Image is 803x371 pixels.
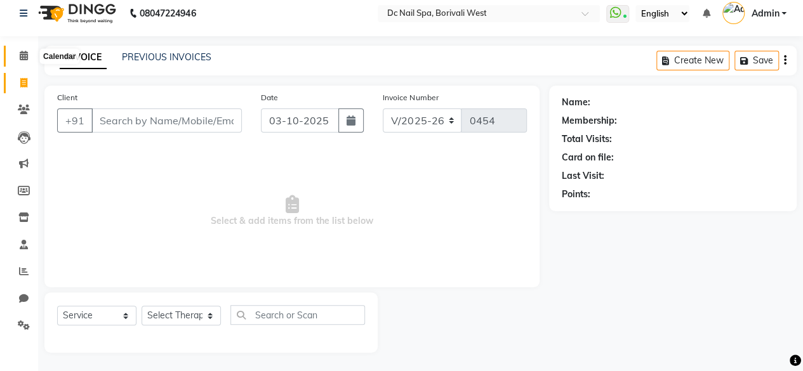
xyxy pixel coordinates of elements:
div: Card on file: [562,151,614,164]
div: Calendar [40,49,79,64]
div: Total Visits: [562,133,612,146]
button: Create New [656,51,729,70]
span: Select & add items from the list below [57,148,527,275]
button: +91 [57,108,93,133]
div: Membership: [562,114,617,127]
div: Points: [562,188,590,201]
img: Admin [722,2,745,24]
button: Save [734,51,779,70]
input: Search or Scan [230,305,365,325]
input: Search by Name/Mobile/Email/Code [91,108,242,133]
div: Name: [562,96,590,109]
label: Date [261,92,278,103]
span: Admin [751,7,779,20]
label: Client [57,92,77,103]
a: PREVIOUS INVOICES [122,51,211,63]
div: Last Visit: [562,169,604,183]
label: Invoice Number [383,92,438,103]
